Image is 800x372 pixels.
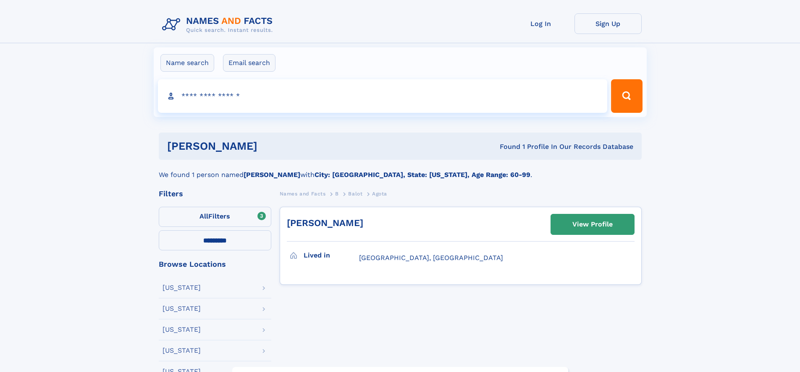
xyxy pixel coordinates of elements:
[315,171,530,179] b: City: [GEOGRAPHIC_DATA], State: [US_STATE], Age Range: 60-99
[572,215,613,234] div: View Profile
[158,79,608,113] input: search input
[574,13,642,34] a: Sign Up
[159,260,271,268] div: Browse Locations
[159,160,642,180] div: We found 1 person named with .
[199,212,208,220] span: All
[163,305,201,312] div: [US_STATE]
[359,254,503,262] span: [GEOGRAPHIC_DATA], [GEOGRAPHIC_DATA]
[348,191,362,197] span: Balot
[335,191,339,197] span: B
[167,141,379,151] h1: [PERSON_NAME]
[163,326,201,333] div: [US_STATE]
[304,248,359,263] h3: Lived in
[163,284,201,291] div: [US_STATE]
[287,218,363,228] a: [PERSON_NAME]
[335,188,339,199] a: B
[372,191,387,197] span: Agota
[551,214,634,234] a: View Profile
[244,171,300,179] b: [PERSON_NAME]
[159,207,271,227] label: Filters
[507,13,574,34] a: Log In
[348,188,362,199] a: Balot
[223,54,275,72] label: Email search
[159,13,280,36] img: Logo Names and Facts
[160,54,214,72] label: Name search
[159,190,271,198] div: Filters
[611,79,642,113] button: Search Button
[280,188,326,199] a: Names and Facts
[378,142,633,151] div: Found 1 Profile In Our Records Database
[163,347,201,354] div: [US_STATE]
